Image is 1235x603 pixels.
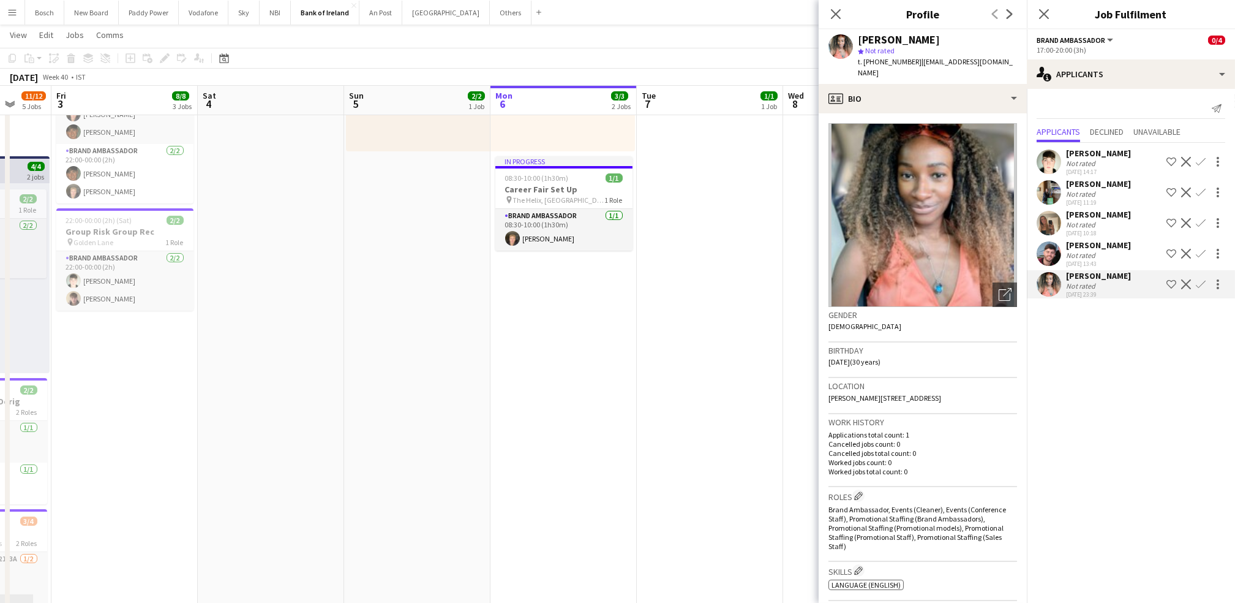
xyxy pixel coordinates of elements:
span: [DEMOGRAPHIC_DATA] [828,322,901,331]
span: 1/1 [606,173,623,183]
h3: Work history [828,417,1017,428]
div: 2 jobs [28,171,45,181]
span: 2/2 [167,216,184,225]
div: Applicants [1027,59,1235,89]
span: 0/4 [1208,36,1225,45]
p: Applications total count: 1 [828,430,1017,439]
div: [PERSON_NAME] [1066,178,1131,189]
span: Wed [788,90,804,101]
button: [GEOGRAPHIC_DATA] [402,1,490,25]
span: View [10,29,27,40]
span: 5 [347,97,364,111]
span: 1 Role [19,205,37,214]
p: Cancelled jobs count: 0 [828,439,1017,449]
app-job-card: 14:00-00:00 (10h) (Sat)4/4Retail Ire South (overnight) Castletroy [GEOGRAPHIC_DATA]2 RolesBrand A... [56,42,193,203]
span: Week 40 [40,72,71,82]
span: 1 Role [166,238,184,247]
span: Applicants [1037,127,1080,136]
span: Brand Ambassador [1037,36,1105,45]
div: [DATE] [10,71,38,83]
button: NBI [260,1,291,25]
span: 7 [640,97,656,111]
div: [DATE] 14:17 [1066,168,1131,176]
span: Mon [495,90,512,101]
h3: Career Fair Set Up [495,184,633,195]
a: Jobs [61,27,89,43]
button: Bank of Ireland [291,1,359,25]
div: 1 Job [468,102,484,111]
div: [PERSON_NAME] [1066,209,1131,220]
app-card-role: Brand Ambassador2/222:00-00:00 (2h)[PERSON_NAME][PERSON_NAME] [56,251,193,311]
app-job-card: In progress08:30-10:00 (1h30m)1/1Career Fair Set Up The Helix, [GEOGRAPHIC_DATA]1 RoleBrand Ambas... [495,156,633,251]
span: Tue [642,90,656,101]
h3: Birthday [828,345,1017,356]
span: 6 [494,97,512,111]
button: New Board [64,1,119,25]
div: [PERSON_NAME] [1066,240,1131,251]
div: [PERSON_NAME] [1066,148,1131,159]
span: Not rated [865,46,895,55]
span: 3/4 [20,517,37,526]
div: [DATE] 13:43 [1066,260,1131,268]
span: 2/2 [468,91,485,100]
h3: Gender [828,309,1017,320]
span: 08:30-10:00 (1h30m) [505,173,569,183]
span: 2 Roles [17,408,37,417]
div: Not rated [1066,251,1098,260]
h3: Location [828,381,1017,392]
p: Worked jobs total count: 0 [828,467,1017,476]
h3: Skills [828,564,1017,577]
a: View [5,27,32,43]
div: 2 Jobs [612,102,631,111]
button: Others [490,1,531,25]
span: Edit [39,29,53,40]
span: Unavailable [1133,127,1181,136]
div: 17:00-20:00 (3h) [1037,45,1225,55]
span: Sun [349,90,364,101]
span: Jobs [66,29,84,40]
div: [DATE] 10:18 [1066,229,1131,237]
span: [PERSON_NAME][STREET_ADDRESS] [828,393,941,403]
span: Golden Lane [74,238,114,247]
h3: Group Risk Group Rec [56,226,193,237]
div: Not rated [1066,159,1098,168]
span: Comms [96,29,124,40]
a: Edit [34,27,58,43]
div: Open photos pop-in [993,283,1017,307]
span: Brand Ambassador, Events (Cleaner), Events (Conference Staff), Promotional Staffing (Brand Ambass... [828,505,1006,551]
button: Vodafone [179,1,228,25]
h3: Roles [828,490,1017,502]
img: Crew avatar or photo [828,123,1017,307]
app-card-role: Brand Ambassador1/108:30-10:00 (1h30m)[PERSON_NAME] [495,209,633,251]
div: [DATE] 23:39 [1066,290,1131,298]
span: 1 Role [605,195,623,205]
span: 2/2 [20,194,37,203]
button: Bosch [25,1,64,25]
button: An Post [359,1,402,25]
div: Not rated [1066,281,1098,290]
span: 11/12 [21,91,46,100]
span: 8 [786,97,804,111]
div: In progress [495,156,633,166]
h3: Profile [819,6,1027,22]
span: Declined [1090,127,1124,136]
a: Comms [91,27,129,43]
div: 1 Job [761,102,777,111]
button: Sky [228,1,260,25]
div: IST [76,72,86,82]
div: Bio [819,84,1027,113]
div: 3 Jobs [173,102,192,111]
span: Sat [203,90,216,101]
span: 3/3 [611,91,628,100]
div: [PERSON_NAME] [858,34,940,45]
div: Not rated [1066,220,1098,229]
div: [PERSON_NAME] [1066,270,1131,281]
span: 8/8 [172,91,189,100]
p: Worked jobs count: 0 [828,458,1017,467]
span: 4/4 [28,162,45,171]
div: 5 Jobs [22,102,45,111]
span: 2/2 [20,385,37,395]
p: Cancelled jobs total count: 0 [828,449,1017,458]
